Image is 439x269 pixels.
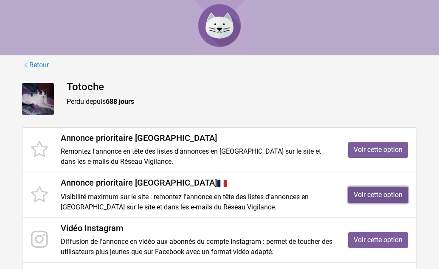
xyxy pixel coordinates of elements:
[67,81,417,93] h4: Totoche
[348,187,408,203] a: Voir cette option
[61,192,335,212] p: Visibilité maximum sur le site : remontez l'annonce en tête des listes d'annonces en [GEOGRAPHIC_...
[61,146,335,167] p: Remontez l'annonce en tête des listes d'annonces en [GEOGRAPHIC_DATA] sur le site et dans les e-m...
[348,232,408,248] a: Voir cette option
[61,177,335,189] h4: Annonce prioritaire [GEOGRAPHIC_DATA]
[61,237,335,257] p: Diffusion de l'annonce en vidéo aux abonnés du compte Instagram : permet de toucher des utilisate...
[348,142,408,158] a: Voir cette option
[61,133,335,143] h4: Annonce prioritaire [GEOGRAPHIC_DATA]
[22,60,49,71] a: Retour
[67,97,417,107] p: Perdu depuis
[61,223,335,233] h4: Vidéo Instagram
[217,178,227,189] img: France
[106,97,134,106] strong: 688 jours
